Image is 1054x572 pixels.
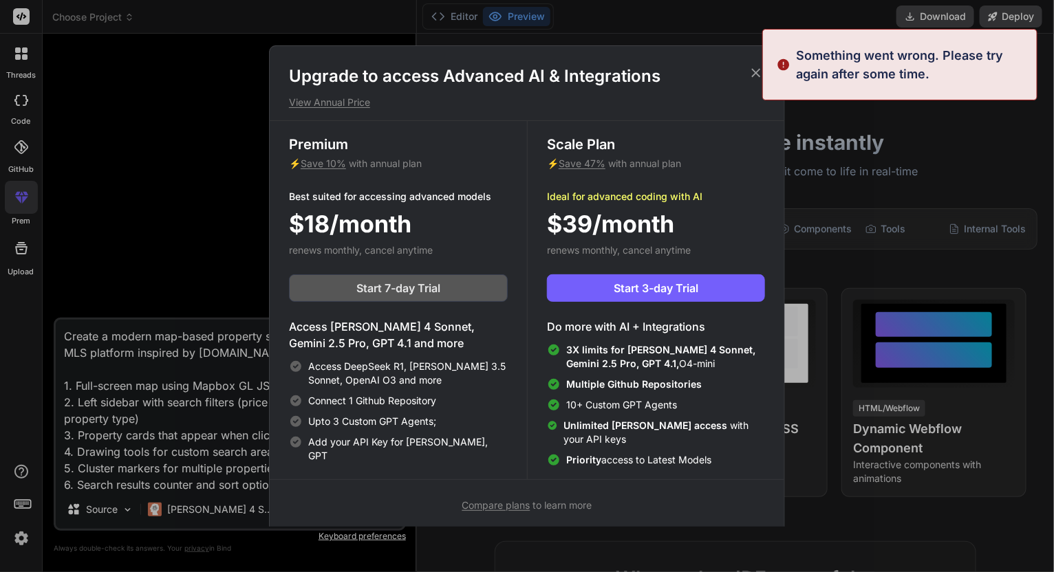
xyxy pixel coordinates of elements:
[289,244,433,256] span: renews monthly, cancel anytime
[308,415,436,428] span: Upto 3 Custom GPT Agents;
[289,157,508,170] p: ⚡ with annual plan
[547,274,765,302] button: Start 3-day Trial
[289,274,508,302] button: Start 7-day Trial
[563,419,730,431] span: Unlimited [PERSON_NAME] access
[462,499,530,511] span: Compare plans
[356,280,440,296] span: Start 7-day Trial
[289,96,765,109] p: View Annual Price
[547,135,765,154] h3: Scale Plan
[559,157,605,169] span: Save 47%
[547,244,691,256] span: renews monthly, cancel anytime
[566,453,711,467] span: access to Latest Models
[289,206,411,241] span: $18/month
[289,190,508,203] p: Best suited for accessing advanced models
[308,435,508,463] span: Add your API Key for [PERSON_NAME], GPT
[777,46,791,83] img: alert
[796,46,1029,83] p: Something went wrong. Please try again after some time.
[547,318,765,335] h4: Do more with AI + Integrations
[547,157,765,170] p: ⚡ with annual plan
[566,344,755,369] span: 3X limits for [PERSON_NAME] 4 Sonnet, Gemini 2.5 Pro, GPT 4.1,
[289,318,508,351] h4: Access [PERSON_NAME] 4 Sonnet, Gemini 2.5 Pro, GPT 4.1 and more
[462,499,592,511] span: to learn more
[614,280,698,296] span: Start 3-day Trial
[308,394,436,408] span: Connect 1 Github Repository
[289,135,508,154] h3: Premium
[566,378,702,390] span: Multiple Github Repositories
[547,206,674,241] span: $39/month
[301,157,346,169] span: Save 10%
[547,190,765,203] p: Ideal for advanced coding with AI
[308,360,508,387] span: Access DeepSeek R1, [PERSON_NAME] 3.5 Sonnet, OpenAI O3 and more
[563,419,765,446] span: with your API keys
[566,398,677,412] span: 10+ Custom GPT Agents
[566,343,765,371] span: O4-mini
[566,454,601,465] span: Priority
[289,65,765,87] h1: Upgrade to access Advanced AI & Integrations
